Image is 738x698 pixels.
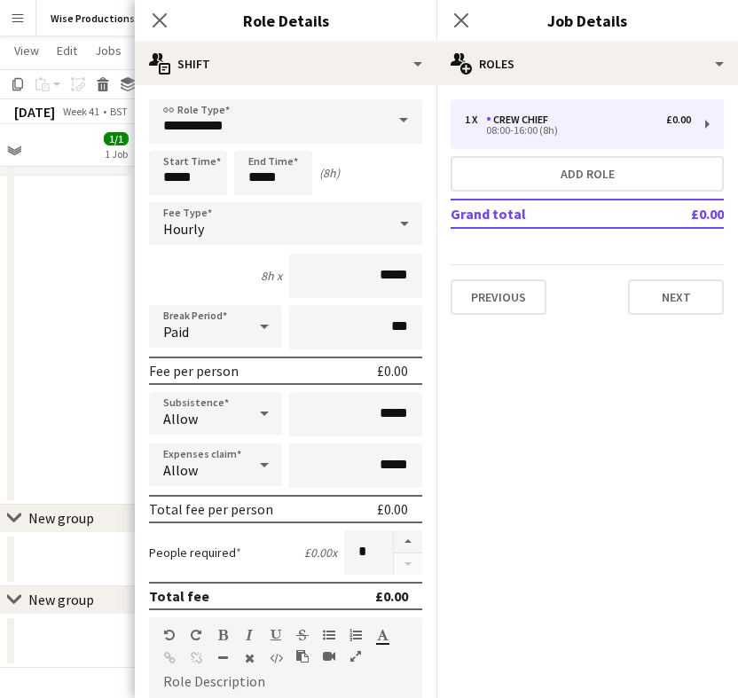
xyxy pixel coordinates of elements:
a: Jobs [88,39,129,62]
span: Edit [57,43,77,59]
button: Unordered List [323,628,335,642]
div: Total fee per person [149,500,273,518]
div: New group [28,591,94,608]
div: New group [28,509,94,527]
button: Strikethrough [296,628,309,642]
button: Italic [243,628,255,642]
button: Ordered List [349,628,362,642]
button: Bold [216,628,229,642]
span: Allow [163,410,198,427]
a: Edit [50,39,84,62]
button: Clear Formatting [243,651,255,665]
div: Shift [135,43,436,85]
div: 1 x [465,114,486,126]
div: 08:00-16:00 (8h) [465,126,691,135]
button: Increase [394,530,422,553]
button: Paste as plain text [296,649,309,663]
button: Redo [190,628,202,642]
button: Previous [451,279,546,315]
div: Roles [436,43,738,85]
span: Week 41 [59,105,103,118]
div: 1 Job [105,147,128,161]
button: Underline [270,628,282,642]
button: Wise Productions [36,1,150,35]
div: £0.00 [377,362,408,380]
a: Comms [132,39,186,62]
div: £0.00 [377,500,408,518]
button: Text Color [376,628,389,642]
h3: Role Details [135,9,436,32]
div: £0.00 x [304,545,337,561]
div: (8h) [319,165,340,181]
button: Undo [163,628,176,642]
span: Paid [163,323,189,341]
div: Crew Chief [486,114,555,126]
button: Next [628,279,724,315]
button: Add role [451,156,724,192]
div: Total fee [149,587,209,605]
span: Jobs [95,43,122,59]
span: View [14,43,39,59]
span: Hourly [163,220,204,238]
button: Insert video [323,649,335,663]
div: £0.00 [375,587,408,605]
div: 8h x [261,268,282,284]
div: Fee per person [149,362,239,380]
td: Grand total [451,200,640,228]
div: [DATE] [14,103,55,121]
button: HTML Code [270,651,282,665]
a: View [7,39,46,62]
div: BST [110,105,128,118]
div: £0.00 [666,114,691,126]
span: Allow [163,461,198,479]
td: £0.00 [640,200,724,228]
button: Horizontal Line [216,651,229,665]
h3: Job Details [436,9,738,32]
button: Fullscreen [349,649,362,663]
span: 1/1 [104,132,129,145]
label: People required [149,545,241,561]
